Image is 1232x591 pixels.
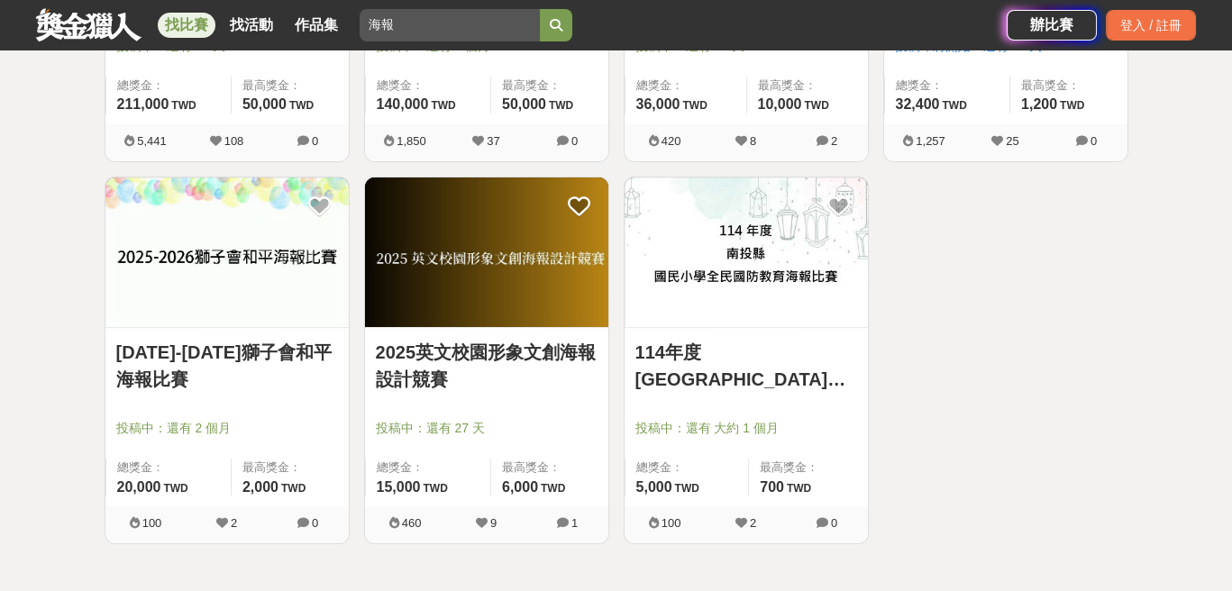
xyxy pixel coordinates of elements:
span: 0 [312,134,318,148]
span: 總獎金： [636,77,735,95]
a: 作品集 [287,13,345,38]
span: TWD [942,99,966,112]
span: 5,441 [137,134,167,148]
span: 25 [1006,134,1018,148]
span: 最高獎金： [502,459,598,477]
span: TWD [289,99,314,112]
span: 最高獎金： [1021,77,1117,95]
span: TWD [549,99,573,112]
span: 2,000 [242,479,278,495]
span: TWD [682,99,707,112]
span: TWD [171,99,196,112]
span: 2 [231,516,237,530]
a: Cover Image [625,177,868,329]
span: 50,000 [242,96,287,112]
span: 1,200 [1021,96,1057,112]
span: 9 [490,516,497,530]
span: 211,000 [117,96,169,112]
span: 8 [750,134,756,148]
span: 最高獎金： [242,459,338,477]
img: Cover Image [105,177,349,328]
span: 投稿中：還有 27 天 [376,419,598,438]
span: 總獎金： [896,77,999,95]
img: Cover Image [625,177,868,328]
span: 6,000 [502,479,538,495]
span: 0 [312,516,318,530]
span: 總獎金： [117,459,220,477]
span: 2 [750,516,756,530]
a: Cover Image [105,177,349,329]
a: Cover Image [365,177,608,329]
a: 2025英文校園形象文創海報設計競賽 [376,339,598,393]
span: 最高獎金： [760,459,856,477]
a: 辦比賽 [1007,10,1097,41]
span: 投稿中：還有 大約 1 個月 [635,419,857,438]
span: TWD [675,482,699,495]
span: TWD [281,482,306,495]
span: TWD [431,99,455,112]
span: 5,000 [636,479,672,495]
span: 總獎金： [636,459,738,477]
span: 2 [831,134,837,148]
a: 114年度[GEOGRAPHIC_DATA]國民小學全民國防教育海報比賽 [635,339,857,393]
span: 36,000 [636,96,680,112]
span: 總獎金： [117,77,220,95]
span: TWD [804,99,828,112]
span: TWD [423,482,447,495]
span: TWD [541,482,565,495]
input: 2025「洗手新日常：全民 ALL IN」洗手歌全台徵選 [360,9,540,41]
span: 100 [142,516,162,530]
span: 32,400 [896,96,940,112]
span: 最高獎金： [242,77,338,95]
div: 登入 / 註冊 [1106,10,1196,41]
span: 總獎金： [377,459,479,477]
span: 總獎金： [377,77,479,95]
span: 420 [662,134,681,148]
span: 最高獎金： [758,77,857,95]
a: [DATE]-[DATE]獅子會和平海報比賽 [116,339,338,393]
span: TWD [787,482,811,495]
span: 100 [662,516,681,530]
span: 最高獎金： [502,77,598,95]
a: 找活動 [223,13,280,38]
span: 0 [831,516,837,530]
span: 700 [760,479,784,495]
span: 460 [402,516,422,530]
span: 140,000 [377,96,429,112]
a: 找比賽 [158,13,215,38]
span: TWD [1060,99,1084,112]
span: 37 [487,134,499,148]
span: 投稿中：還有 2 個月 [116,419,338,438]
span: TWD [163,482,187,495]
span: 1,257 [916,134,945,148]
span: 0 [1091,134,1097,148]
span: 0 [571,134,578,148]
img: Cover Image [365,177,608,328]
span: 1 [571,516,578,530]
span: 50,000 [502,96,546,112]
span: 1,850 [397,134,426,148]
span: 20,000 [117,479,161,495]
span: 108 [224,134,244,148]
span: 10,000 [758,96,802,112]
span: 15,000 [377,479,421,495]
